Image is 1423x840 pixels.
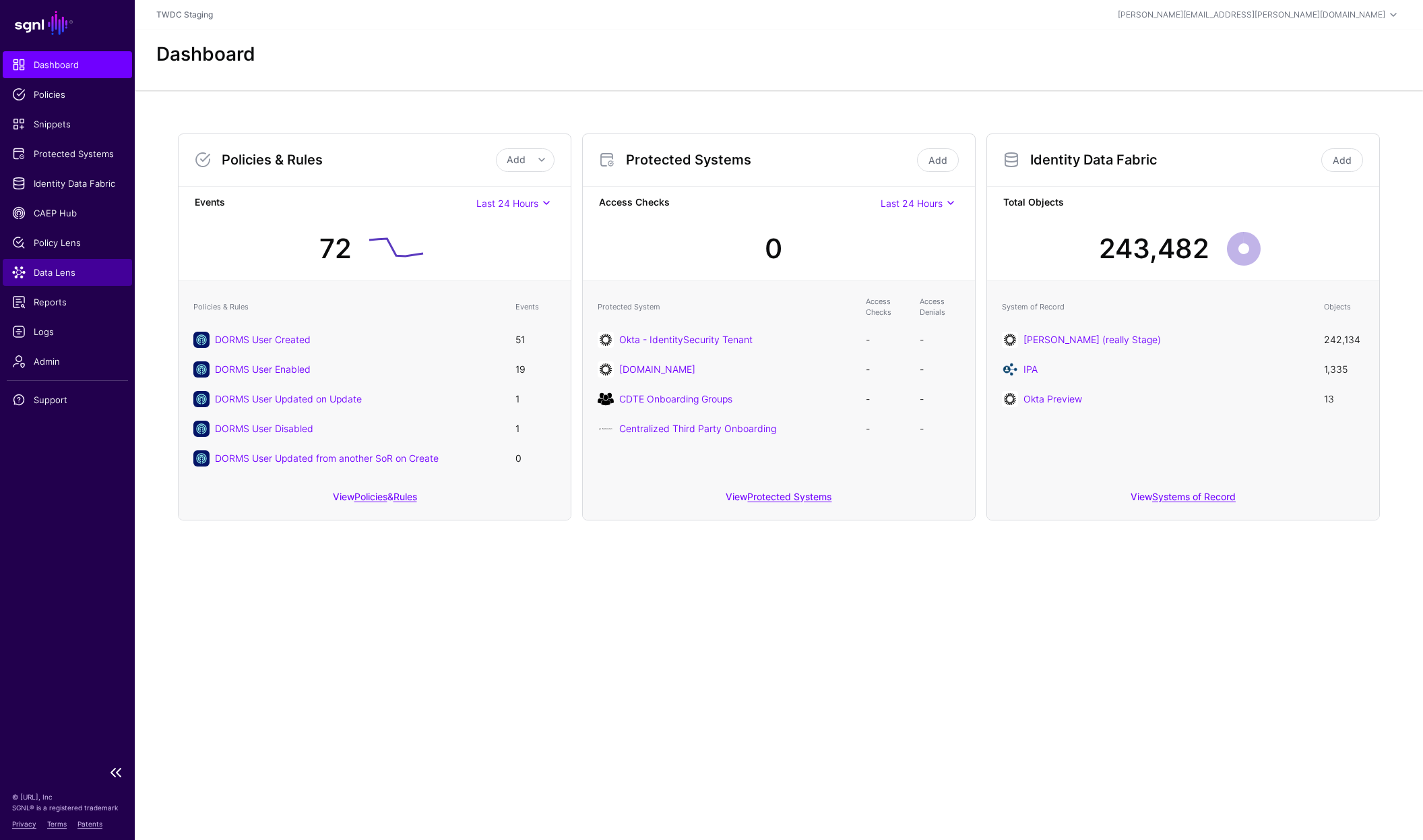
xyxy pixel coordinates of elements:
[12,58,123,71] span: Dashboard
[12,325,123,338] span: Logs
[3,318,132,345] a: Logs
[509,325,563,355] td: 51
[1023,363,1038,375] a: IPA
[619,334,753,345] a: Okta - IdentitySecurity Tenant
[12,177,123,190] span: Identity Data Fabric
[1002,361,1018,378] img: svg+xml;base64,PD94bWwgdmVyc2lvbj0iMS4wIiBlbmNvZGluZz0iVVRGLTgiIHN0YW5kYWxvbmU9Im5vIj8+CjwhLS0gQ3...
[509,355,563,384] td: 19
[619,363,695,375] a: [DOMAIN_NAME]
[1030,152,1319,168] h3: Identity Data Fabric
[222,152,496,168] h3: Policies & Rules
[1099,229,1209,269] div: 243,482
[3,81,132,108] a: Policies
[1023,393,1082,404] a: Okta Preview
[12,236,123,249] span: Policy Lens
[156,9,213,20] a: TWDC Staging
[626,152,914,168] h3: Protected Systems
[3,111,132,138] a: Snippets
[3,200,132,227] a: CAEP Hub
[47,820,67,828] a: Terms
[1002,391,1018,407] img: svg+xml;base64,PHN2ZyB3aWR0aD0iNjQiIGhlaWdodD0iNjQiIHZpZXdCb3g9IjAgMCA2NCA2NCIgZmlsbD0ibm9uZSIgeG...
[859,414,913,444] td: -
[1317,384,1371,414] td: 13
[1317,289,1371,325] th: Objects
[3,140,132,167] a: Protected Systems
[319,229,352,269] div: 72
[215,393,362,404] a: DORMS User Updated on Update
[215,423,313,434] a: DORMS User Disabled
[995,289,1317,325] th: System of Record
[12,355,123,368] span: Admin
[8,8,127,38] a: SGNL
[881,198,943,209] span: Last 24 Hours
[859,355,913,384] td: -
[3,229,132,256] a: Policy Lens
[591,289,859,325] th: Protected System
[913,355,967,384] td: -
[187,289,509,325] th: Policies & Rules
[987,481,1379,520] div: View
[859,325,913,355] td: -
[393,491,417,502] a: Rules
[12,147,123,160] span: Protected Systems
[3,259,132,286] a: Data Lens
[179,481,571,520] div: View &
[215,363,311,375] a: DORMS User Enabled
[859,384,913,414] td: -
[12,820,36,828] a: Privacy
[12,295,123,309] span: Reports
[12,266,123,279] span: Data Lens
[3,289,132,316] a: Reports
[1023,334,1161,345] a: [PERSON_NAME] (really Stage)
[354,491,387,502] a: Policies
[195,195,476,212] strong: Events
[598,421,614,437] img: Pgo8IURPQ1RZUEUgc3ZnIFBVQkxJQyAiLS8vVzNDLy9EVEQgU1ZHIDIwMDEwOTA0Ly9FTiIKICJodHRwOi8vd3d3LnczLm9yZ...
[765,229,782,269] div: 0
[12,88,123,101] span: Policies
[619,423,776,434] a: Centralized Third Party Onboarding
[509,444,563,473] td: 0
[12,791,123,802] p: © [URL], Inc
[598,332,614,348] img: svg+xml;base64,PHN2ZyB3aWR0aD0iNjQiIGhlaWdodD0iNjQiIHZpZXdCb3g9IjAgMCA2NCA2NCIgZmlsbD0ibm9uZSIgeG...
[77,820,102,828] a: Patents
[509,384,563,414] td: 1
[156,43,255,66] h2: Dashboard
[1152,491,1236,502] a: Systems of Record
[583,481,975,520] div: View
[507,154,526,165] span: Add
[917,148,959,172] a: Add
[509,414,563,444] td: 1
[1003,195,1363,212] strong: Total Objects
[12,802,123,813] p: SGNL® is a registered trademark
[215,334,311,345] a: DORMS User Created
[215,452,439,464] a: DORMS User Updated from another SoR on Create
[3,51,132,78] a: Dashboard
[599,195,881,212] strong: Access Checks
[12,393,123,407] span: Support
[1002,332,1018,348] img: svg+xml;base64,PHN2ZyB3aWR0aD0iNjQiIGhlaWdodD0iNjQiIHZpZXdCb3g9IjAgMCA2NCA2NCIgZmlsbD0ibm9uZSIgeG...
[476,198,538,209] span: Last 24 Hours
[1321,148,1363,172] a: Add
[913,414,967,444] td: -
[913,289,967,325] th: Access Denials
[12,117,123,131] span: Snippets
[1317,325,1371,355] td: 242,134
[913,384,967,414] td: -
[619,393,732,404] a: CDTE Onboarding Groups
[3,170,132,197] a: Identity Data Fabric
[598,361,614,378] img: svg+xml;base64,PHN2ZyB3aWR0aD0iNjQiIGhlaWdodD0iNjQiIHZpZXdCb3g9IjAgMCA2NCA2NCIgZmlsbD0ibm9uZSIgeG...
[3,348,132,375] a: Admin
[913,325,967,355] td: -
[12,206,123,220] span: CAEP Hub
[598,391,614,407] img: Pg0KPCEtLSBVcGxvYWRlZCB0bzogU1ZHIFJlcG8sIHd3dy5zdmdyZXBvLmNvbSwgR2VuZXJhdG9yOiBTVkcgUmVwbyBNaXhlc...
[1317,355,1371,384] td: 1,335
[1118,9,1385,21] div: [PERSON_NAME][EMAIL_ADDRESS][PERSON_NAME][DOMAIN_NAME]
[509,289,563,325] th: Events
[859,289,913,325] th: Access Checks
[747,491,831,502] a: Protected Systems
